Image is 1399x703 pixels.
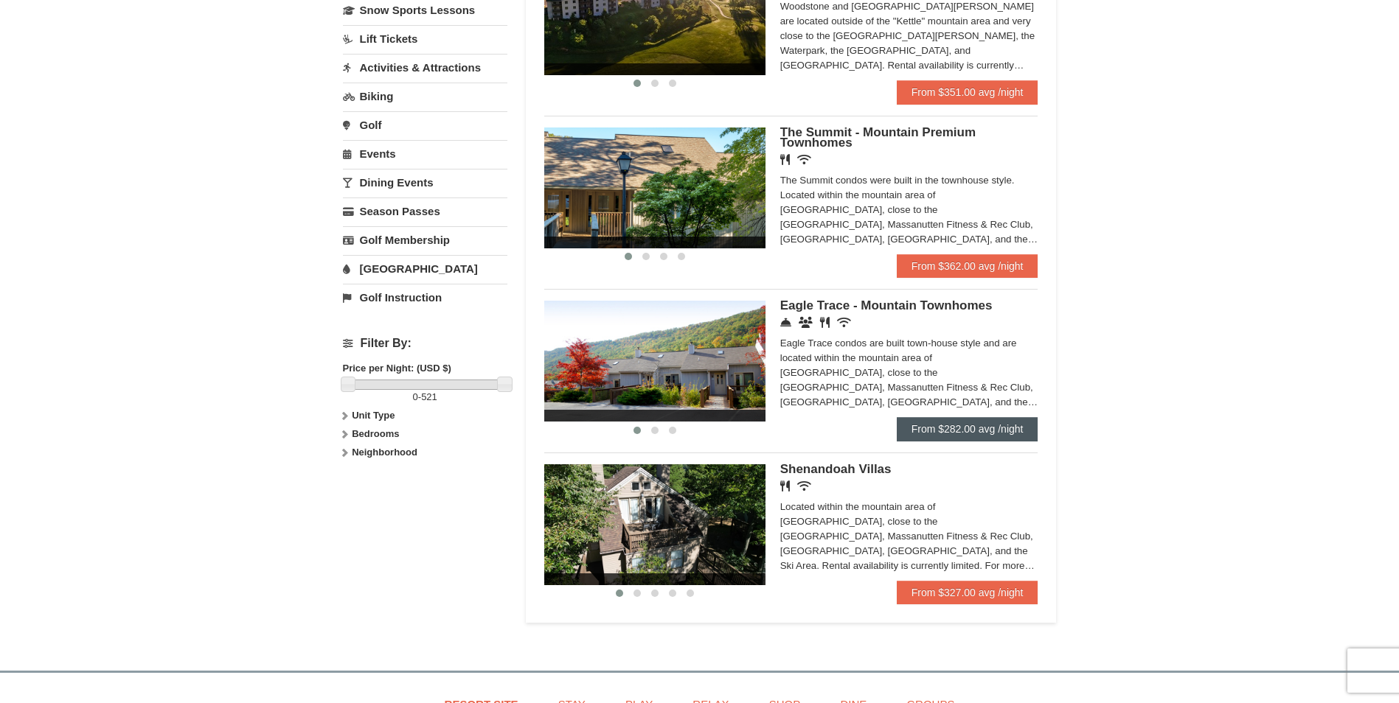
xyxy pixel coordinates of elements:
strong: Bedrooms [352,428,399,439]
a: Golf [343,111,507,139]
a: Events [343,140,507,167]
a: From $282.00 avg /night [897,417,1038,441]
span: 521 [421,391,437,402]
a: Season Passes [343,197,507,225]
a: Lift Tickets [343,25,507,52]
a: From $362.00 avg /night [897,254,1038,278]
a: From $327.00 avg /night [897,581,1038,604]
i: Conference Facilities [799,317,813,328]
h4: Filter By: [343,337,507,350]
i: Wireless Internet (free) [797,154,811,165]
i: Concierge Desk [780,317,791,328]
span: The Summit - Mountain Premium Townhomes [780,125,976,150]
strong: Neighborhood [352,447,417,458]
div: Located within the mountain area of [GEOGRAPHIC_DATA], close to the [GEOGRAPHIC_DATA], Massanutte... [780,500,1038,573]
i: Restaurant [780,480,790,492]
label: - [343,390,507,405]
a: Dining Events [343,169,507,196]
a: [GEOGRAPHIC_DATA] [343,255,507,282]
span: Eagle Trace - Mountain Townhomes [780,298,993,312]
a: Golf Instruction [343,284,507,311]
i: Wireless Internet (free) [797,480,811,492]
i: Restaurant [780,154,790,165]
i: Wireless Internet (free) [837,317,851,328]
div: The Summit condos were built in the townhouse style. Located within the mountain area of [GEOGRAP... [780,173,1038,247]
a: From $351.00 avg /night [897,80,1038,104]
span: Shenandoah Villas [780,462,892,476]
span: 0 [413,391,418,402]
strong: Unit Type [352,410,395,421]
a: Activities & Attractions [343,54,507,81]
strong: Price per Night: (USD $) [343,363,451,374]
a: Biking [343,83,507,110]
i: Restaurant [820,317,830,328]
div: Eagle Trace condos are built town-house style and are located within the mountain area of [GEOGRA... [780,336,1038,410]
a: Golf Membership [343,226,507,253]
